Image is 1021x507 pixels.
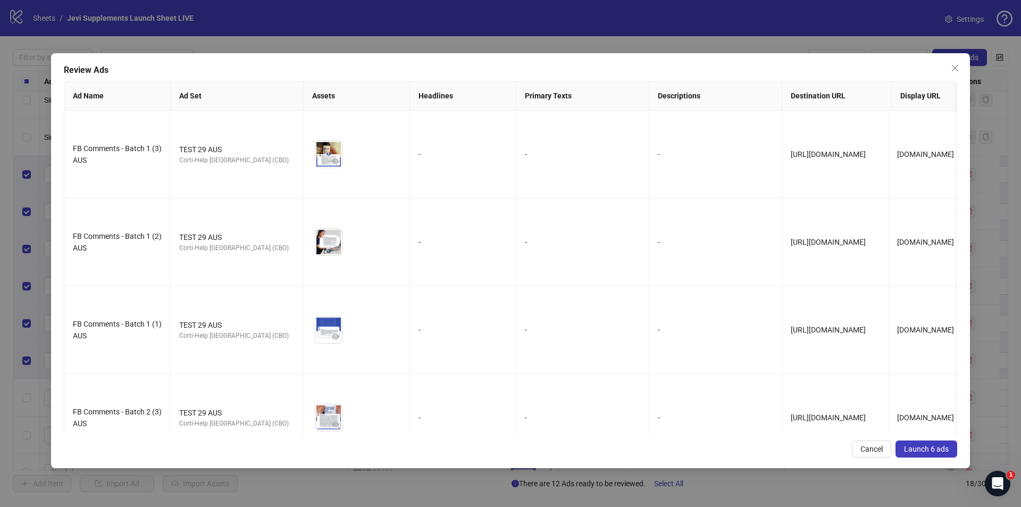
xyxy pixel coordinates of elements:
span: - [525,326,527,334]
span: - [658,150,660,159]
span: - [525,238,527,246]
span: [URL][DOMAIN_NAME] [791,150,866,159]
span: - [419,238,421,246]
span: FB Comments - Batch 1 (3) AUS [73,144,162,164]
button: Close [947,60,964,77]
button: Launch 6 ads [896,440,957,458]
span: - [525,150,527,159]
div: Corti-Help [GEOGRAPHIC_DATA] (CBO) [179,419,295,429]
img: Asset 1 [315,404,342,431]
span: - [525,413,527,422]
span: - [658,326,660,334]
div: TEST 29 AUS [179,231,295,243]
span: eye [332,157,339,165]
button: Preview [329,418,342,431]
div: Corti-Help [GEOGRAPHIC_DATA] (CBO) [179,155,295,165]
span: eye [332,421,339,428]
div: TEST 29 AUS [179,144,295,155]
button: Preview [329,155,342,168]
span: 1 [1007,471,1015,479]
div: Corti-Help [GEOGRAPHIC_DATA] (CBO) [179,243,295,253]
img: Asset 1 [315,141,342,168]
th: Ad Set [171,81,304,111]
iframe: Intercom live chat [985,471,1010,496]
th: Primary Texts [516,81,649,111]
span: [URL][DOMAIN_NAME] [791,413,866,422]
span: Launch 6 ads [904,445,949,453]
th: Headlines [410,81,516,111]
span: eye [332,245,339,253]
button: Preview [329,330,342,343]
th: Ad Name [64,81,171,111]
span: - [419,413,421,422]
span: [URL][DOMAIN_NAME] [791,326,866,334]
span: FB Comments - Batch 1 (2) AUS [73,232,162,252]
span: eye [332,333,339,340]
span: Cancel [860,445,883,453]
div: TEST 29 AUS [179,407,295,419]
th: Descriptions [649,81,782,111]
span: [DOMAIN_NAME] [897,238,954,246]
th: Display URL [892,81,998,111]
div: Corti-Help [GEOGRAPHIC_DATA] (CBO) [179,331,295,341]
span: [DOMAIN_NAME] [897,326,954,334]
div: Review Ads [64,64,957,77]
span: [DOMAIN_NAME] [897,413,954,422]
span: FB Comments - Batch 1 (1) AUS [73,320,162,340]
span: FB Comments - Batch 2 (3) AUS [73,408,162,428]
span: - [658,238,660,246]
span: - [419,150,421,159]
div: TEST 29 AUS [179,319,295,331]
span: [URL][DOMAIN_NAME] [791,238,866,246]
span: - [658,413,660,422]
span: - [419,326,421,334]
th: Destination URL [782,81,892,111]
img: Asset 1 [315,317,342,343]
button: Cancel [852,440,891,458]
th: Assets [304,81,410,111]
img: Asset 1 [315,229,342,255]
span: close [951,64,959,72]
button: Preview [329,243,342,255]
span: [DOMAIN_NAME] [897,150,954,159]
